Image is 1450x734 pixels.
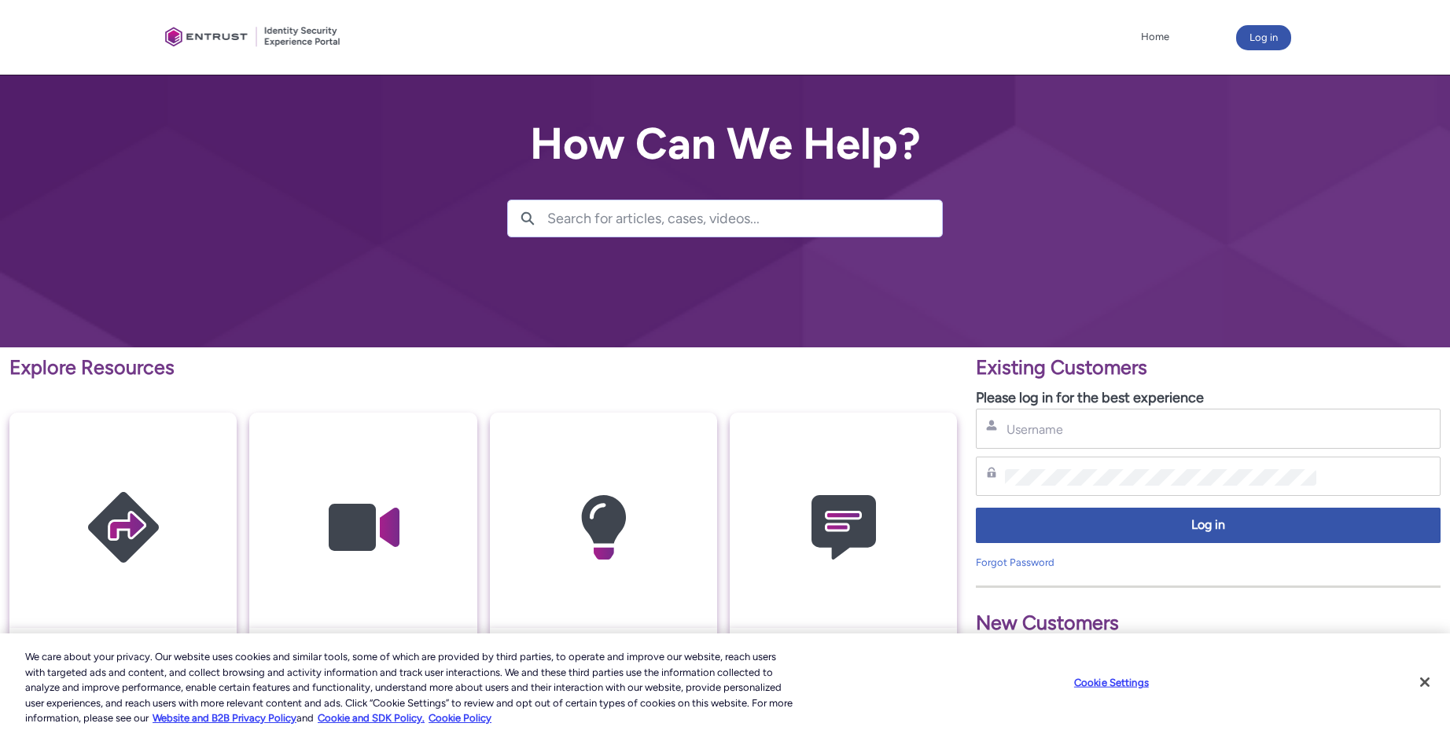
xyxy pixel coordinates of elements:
[528,443,678,612] img: Knowledge Articles
[318,712,425,724] a: Cookie and SDK Policy.
[9,353,957,383] p: Explore Resources
[1408,665,1442,699] button: Close
[508,200,547,237] button: Search
[769,443,918,612] img: Contact Support
[986,516,1430,534] span: Log in
[1137,25,1173,49] a: Home
[49,443,198,612] img: Getting Started
[976,608,1441,638] p: New Customers
[507,119,943,168] h2: How Can We Help?
[976,556,1054,568] a: Forgot Password
[1005,421,1316,438] input: Username
[547,200,942,237] input: Search for articles, cases, videos...
[976,353,1441,383] p: Existing Customers
[976,387,1441,409] p: Please log in for the best experience
[1062,667,1161,699] button: Cookie Settings
[25,649,797,726] div: We care about your privacy. Our website uses cookies and similar tools, some of which are provide...
[289,443,438,612] img: Video Guides
[429,712,491,724] a: Cookie Policy
[976,508,1441,543] button: Log in
[153,712,296,724] a: More information about our cookie policy., opens in a new tab
[1236,25,1291,50] button: Log in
